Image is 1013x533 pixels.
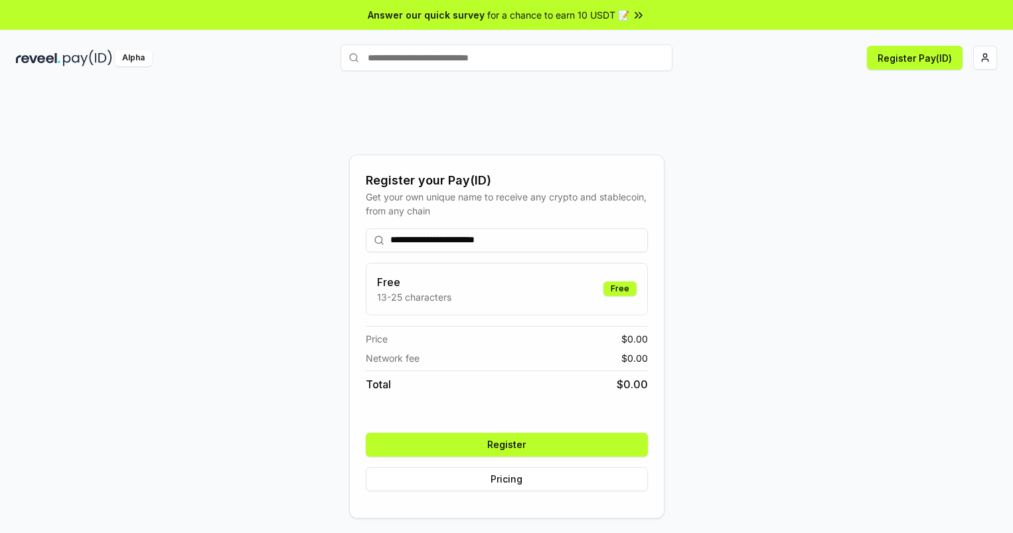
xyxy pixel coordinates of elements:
[377,290,451,304] p: 13-25 characters
[368,8,485,22] span: Answer our quick survey
[867,46,963,70] button: Register Pay(ID)
[366,433,648,457] button: Register
[377,274,451,290] h3: Free
[366,332,388,346] span: Price
[603,281,637,296] div: Free
[487,8,629,22] span: for a chance to earn 10 USDT 📝
[621,351,648,365] span: $ 0.00
[366,467,648,491] button: Pricing
[115,50,152,66] div: Alpha
[16,50,60,66] img: reveel_dark
[63,50,112,66] img: pay_id
[617,376,648,392] span: $ 0.00
[366,376,391,392] span: Total
[366,351,420,365] span: Network fee
[366,190,648,218] div: Get your own unique name to receive any crypto and stablecoin, from any chain
[621,332,648,346] span: $ 0.00
[366,171,648,190] div: Register your Pay(ID)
